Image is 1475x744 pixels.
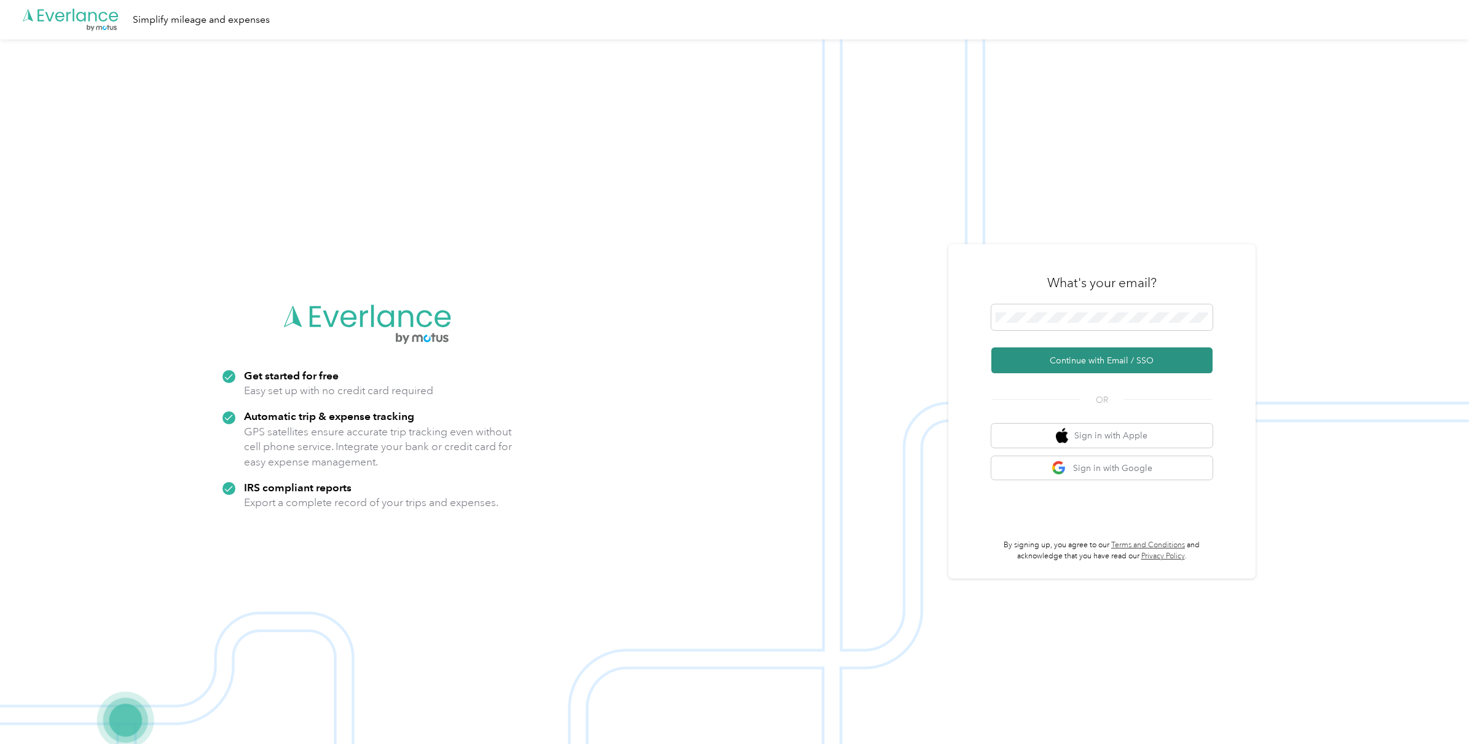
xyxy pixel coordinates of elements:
span: OR [1080,394,1123,406]
button: google logoSign in with Google [991,456,1213,480]
img: apple logo [1056,428,1068,443]
a: Privacy Policy [1141,552,1185,561]
strong: Automatic trip & expense tracking [244,410,414,422]
p: Easy set up with no credit card required [244,383,433,398]
button: Continue with Email / SSO [991,347,1213,373]
iframe: Everlance-gr Chat Button Frame [1406,675,1475,744]
p: GPS satellites ensure accurate trip tracking even without cell phone service. Integrate your bank... [244,424,513,470]
a: Terms and Conditions [1111,540,1185,550]
strong: Get started for free [244,369,339,382]
div: Simplify mileage and expenses [133,12,270,28]
img: google logo [1052,461,1067,476]
h3: What's your email? [1047,274,1157,291]
p: By signing up, you agree to our and acknowledge that you have read our . [991,540,1213,561]
strong: IRS compliant reports [244,481,352,494]
p: Export a complete record of your trips and expenses. [244,495,498,510]
button: apple logoSign in with Apple [991,424,1213,448]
